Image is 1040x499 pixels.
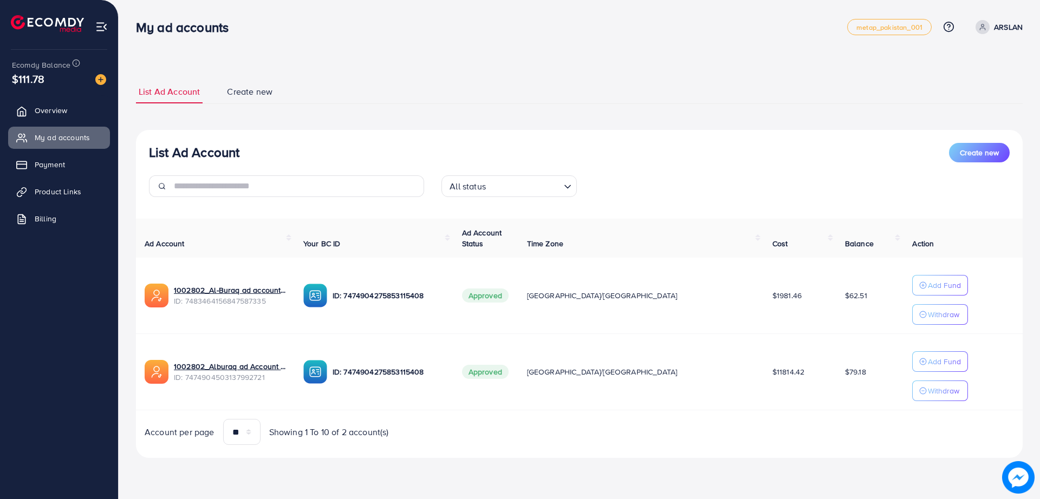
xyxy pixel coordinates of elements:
[174,361,286,383] div: <span class='underline'>1002802_Alburaq ad Account 1_1740386843243</span></br>7474904503137992721
[136,19,237,35] h3: My ad accounts
[11,15,84,32] img: logo
[8,154,110,175] a: Payment
[912,380,968,401] button: Withdraw
[845,366,866,377] span: $79.18
[12,71,44,87] span: $111.78
[527,366,678,377] span: [GEOGRAPHIC_DATA]/[GEOGRAPHIC_DATA]
[333,289,445,302] p: ID: 7474904275853115408
[35,159,65,170] span: Payment
[12,60,70,70] span: Ecomdy Balance
[949,143,1010,162] button: Create new
[333,365,445,378] p: ID: 7474904275853115408
[971,20,1023,34] a: ARSLAN
[174,296,286,306] span: ID: 7483464156847587335
[527,238,563,249] span: Time Zone
[95,74,106,85] img: image
[95,21,108,33] img: menu
[928,279,961,292] p: Add Fund
[847,19,932,35] a: metap_pakistan_001
[149,145,239,160] h3: List Ad Account
[303,238,341,249] span: Your BC ID
[8,208,110,229] a: Billing
[8,127,110,148] a: My ad accounts
[35,132,90,143] span: My ad accounts
[462,227,502,249] span: Ad Account Status
[527,290,678,301] span: [GEOGRAPHIC_DATA]/[GEOGRAPHIC_DATA]
[856,24,922,31] span: metap_pakistan_001
[960,147,999,158] span: Create new
[994,21,1023,34] p: ARSLAN
[912,351,968,372] button: Add Fund
[772,290,802,301] span: $1981.46
[8,181,110,202] a: Product Links
[912,275,968,296] button: Add Fund
[845,238,874,249] span: Balance
[441,175,577,197] div: Search for option
[912,238,934,249] span: Action
[145,284,168,307] img: ic-ads-acc.e4c84228.svg
[845,290,867,301] span: $62.51
[303,284,327,307] img: ic-ba-acc.ded83a64.svg
[462,365,509,379] span: Approved
[447,179,488,194] span: All status
[912,304,968,325] button: Withdraw
[928,384,959,397] p: Withdraw
[35,213,56,224] span: Billing
[462,288,509,303] span: Approved
[303,360,327,384] img: ic-ba-acc.ded83a64.svg
[8,100,110,121] a: Overview
[139,86,200,98] span: List Ad Account
[174,285,286,307] div: <span class='underline'>1002802_Al-Buraq ad account 02_1742380041767</span></br>7483464156847587335
[174,361,286,372] a: 1002802_Alburaq ad Account 1_1740386843243
[145,360,168,384] img: ic-ads-acc.e4c84228.svg
[269,426,389,438] span: Showing 1 To 10 of 2 account(s)
[35,105,67,116] span: Overview
[174,372,286,383] span: ID: 7474904503137992721
[772,366,804,377] span: $11814.42
[145,238,185,249] span: Ad Account
[145,426,214,438] span: Account per page
[35,186,81,197] span: Product Links
[227,86,272,98] span: Create new
[489,176,560,194] input: Search for option
[928,355,961,368] p: Add Fund
[174,285,286,296] a: 1002802_Al-Buraq ad account 02_1742380041767
[772,238,788,249] span: Cost
[928,308,959,321] p: Withdraw
[1003,462,1034,493] img: image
